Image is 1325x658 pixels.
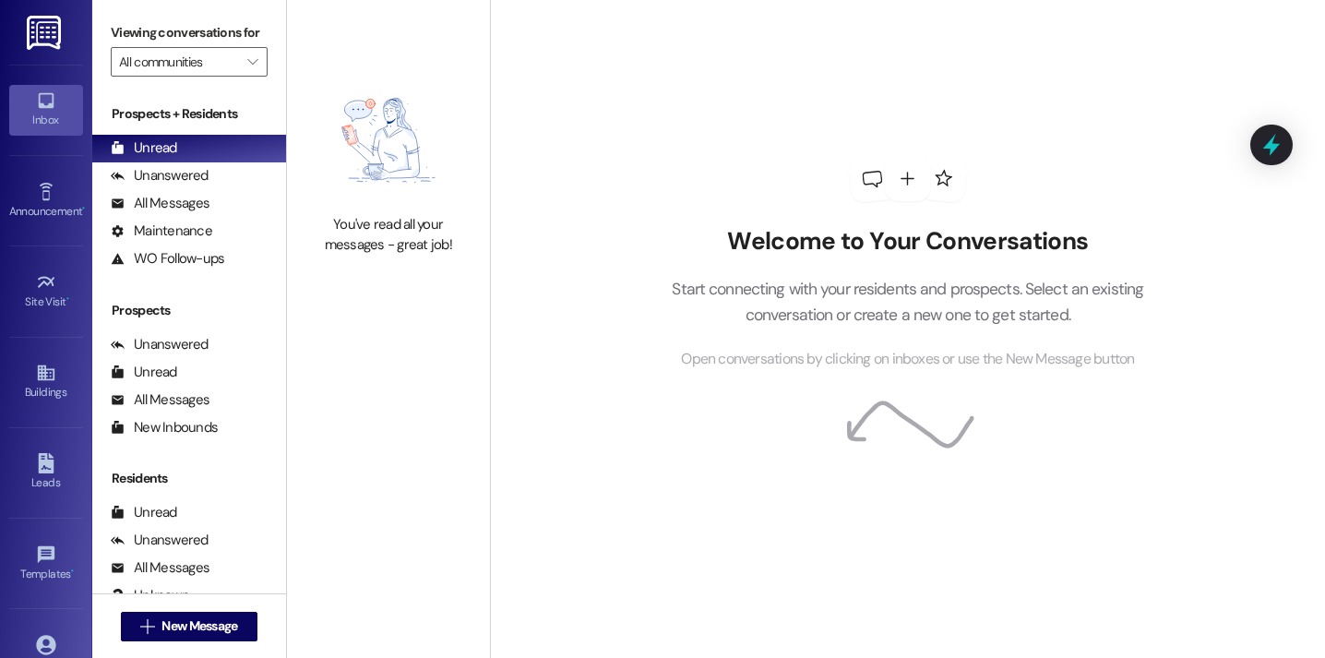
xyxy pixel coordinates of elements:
[111,503,177,522] div: Unread
[121,612,257,641] button: New Message
[111,390,209,410] div: All Messages
[111,221,212,241] div: Maintenance
[71,565,74,578] span: •
[9,448,83,497] a: Leads
[307,215,470,255] div: You've read all your messages - great job!
[9,539,83,589] a: Templates •
[111,18,268,47] label: Viewing conversations for
[111,418,218,437] div: New Inbounds
[82,202,85,215] span: •
[161,616,237,636] span: New Message
[92,301,286,320] div: Prospects
[66,293,69,305] span: •
[92,469,286,488] div: Residents
[111,531,209,550] div: Unanswered
[111,166,209,185] div: Unanswered
[111,194,209,213] div: All Messages
[119,47,238,77] input: All communities
[644,276,1172,329] p: Start connecting with your residents and prospects. Select an existing conversation or create a n...
[92,104,286,124] div: Prospects + Residents
[111,249,224,269] div: WO Follow-ups
[644,227,1172,257] h2: Welcome to Your Conversations
[111,138,177,158] div: Unread
[111,558,209,578] div: All Messages
[247,54,257,69] i: 
[140,619,154,634] i: 
[111,586,189,605] div: Unknown
[9,357,83,407] a: Buildings
[9,267,83,317] a: Site Visit •
[9,85,83,135] a: Inbox
[111,363,177,382] div: Unread
[681,348,1134,371] span: Open conversations by clicking on inboxes or use the New Message button
[27,16,65,50] img: ResiDesk Logo
[307,75,470,207] img: empty-state
[111,335,209,354] div: Unanswered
